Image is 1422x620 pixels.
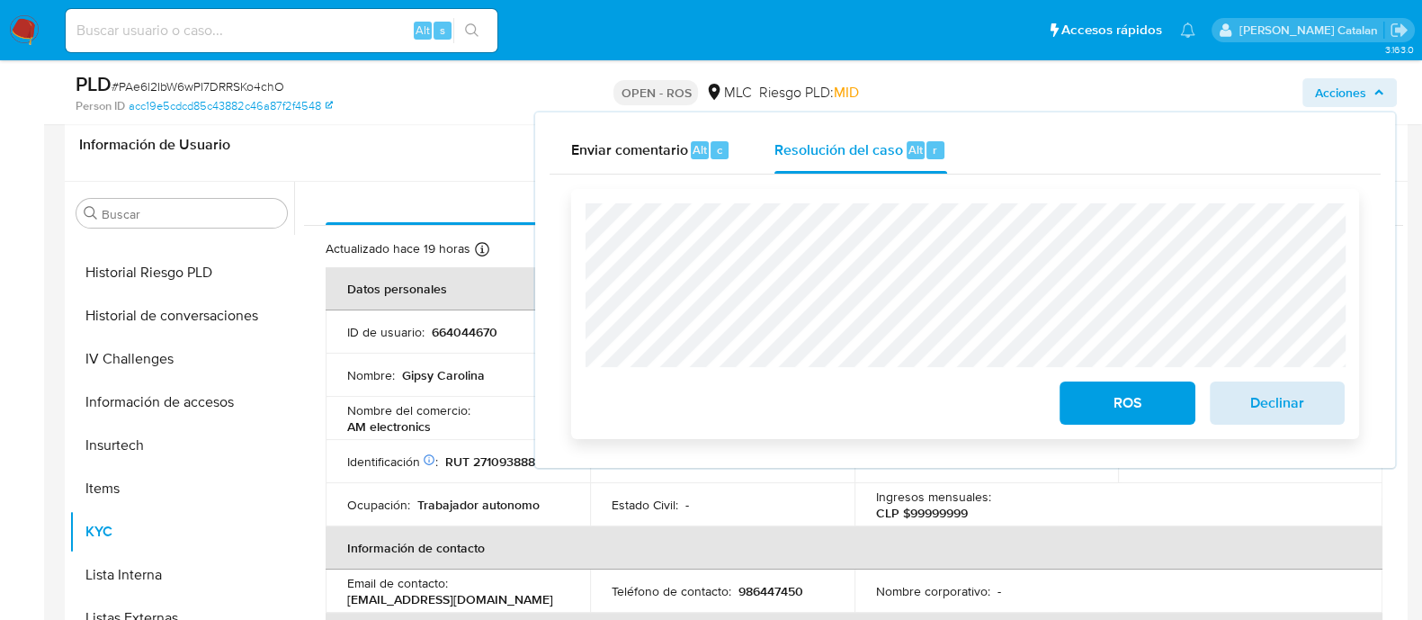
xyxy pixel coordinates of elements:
[833,82,858,103] span: MID
[876,583,990,599] p: Nombre corporativo :
[69,553,294,597] button: Lista Interna
[1210,382,1345,425] button: Declinar
[612,583,731,599] p: Teléfono de contacto :
[933,141,937,158] span: r
[69,294,294,337] button: Historial de conversaciones
[1315,78,1366,107] span: Acciones
[774,139,903,159] span: Resolución del caso
[347,367,395,383] p: Nombre :
[613,80,698,105] p: OPEN - ROS
[347,575,448,591] p: Email de contacto :
[988,454,1003,470] p: CL
[1302,78,1397,107] button: Acciones
[1384,42,1413,57] span: 3.163.0
[69,424,294,467] button: Insurtech
[76,69,112,98] b: PLD
[326,526,1382,570] th: Información de contacto
[69,251,294,294] button: Historial Riesgo PLD
[1061,21,1162,40] span: Accesos rápidos
[705,83,751,103] div: MLC
[440,22,445,39] span: s
[693,141,707,158] span: Alt
[402,367,485,383] p: Gipsy Carolina
[347,402,470,418] p: Nombre del comercio :
[347,418,431,435] p: AM electronics
[417,497,540,513] p: Trabajador autonomo
[1083,383,1171,423] span: ROS
[326,267,1382,310] th: Datos personales
[326,240,470,257] p: Actualizado hace 19 horas
[685,497,689,513] p: -
[612,454,685,470] p: Nacionalidad :
[69,337,294,381] button: IV Challenges
[908,141,923,158] span: Alt
[693,454,708,470] p: VE
[347,497,410,513] p: Ocupación :
[1060,382,1194,425] button: ROS
[347,591,553,607] p: [EMAIL_ADDRESS][DOMAIN_NAME]
[1390,21,1409,40] a: Salir
[1192,454,1195,470] p: -
[1140,454,1185,470] p: Género :
[1239,22,1383,39] p: rociodaniela.benavidescatalan@mercadolibre.cl
[997,583,1001,599] p: -
[84,206,98,220] button: Buscar
[79,136,230,154] h1: Información de Usuario
[445,454,535,470] p: RUT 271093888
[112,77,284,95] span: # PAe6l2IbW6wPI7DRRSKo4chO
[717,141,722,158] span: c
[1180,22,1195,38] a: Notificaciones
[758,83,858,103] span: Riesgo PLD:
[69,381,294,424] button: Información de accesos
[571,139,688,159] span: Enviar comentario
[738,583,803,599] p: 986447450
[347,454,438,470] p: Identificación :
[876,505,968,521] p: CLP $99999999
[432,324,497,340] p: 664044670
[876,454,980,470] p: País de residencia :
[612,497,678,513] p: Estado Civil :
[453,18,490,43] button: search-icon
[129,98,333,114] a: acc19e5cdcd85c43882c46a87f2f4548
[876,489,991,505] p: Ingresos mensuales :
[76,98,125,114] b: Person ID
[66,19,497,42] input: Buscar usuario o caso...
[69,510,294,553] button: KYC
[416,22,430,39] span: Alt
[69,467,294,510] button: Items
[102,206,280,222] input: Buscar
[1233,383,1321,423] span: Declinar
[347,324,425,340] p: ID de usuario :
